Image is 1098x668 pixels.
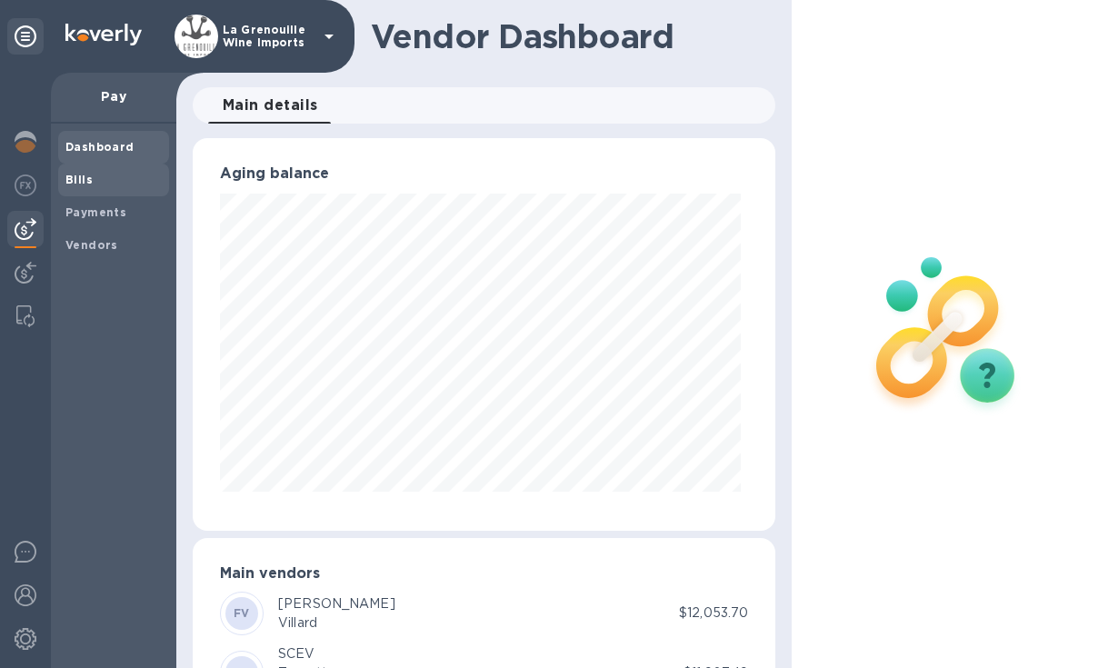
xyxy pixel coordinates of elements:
div: Unpin categories [7,18,44,55]
b: Vendors [65,238,118,252]
h1: Vendor Dashboard [371,17,763,55]
img: Foreign exchange [15,174,36,196]
img: Logo [65,24,142,45]
div: Villard [278,613,395,633]
div: SCEV [278,644,395,663]
h3: Aging balance [220,165,748,183]
b: Dashboard [65,140,135,154]
h3: Main vendors [220,565,748,583]
p: La Grenouille Wine Imports [223,24,314,49]
p: $12,053.70 [679,603,748,623]
b: Payments [65,205,126,219]
p: Pay [65,87,162,105]
b: Bills [65,173,93,186]
b: FV [234,606,250,620]
span: Main details [223,93,318,118]
div: [PERSON_NAME] [278,594,395,613]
